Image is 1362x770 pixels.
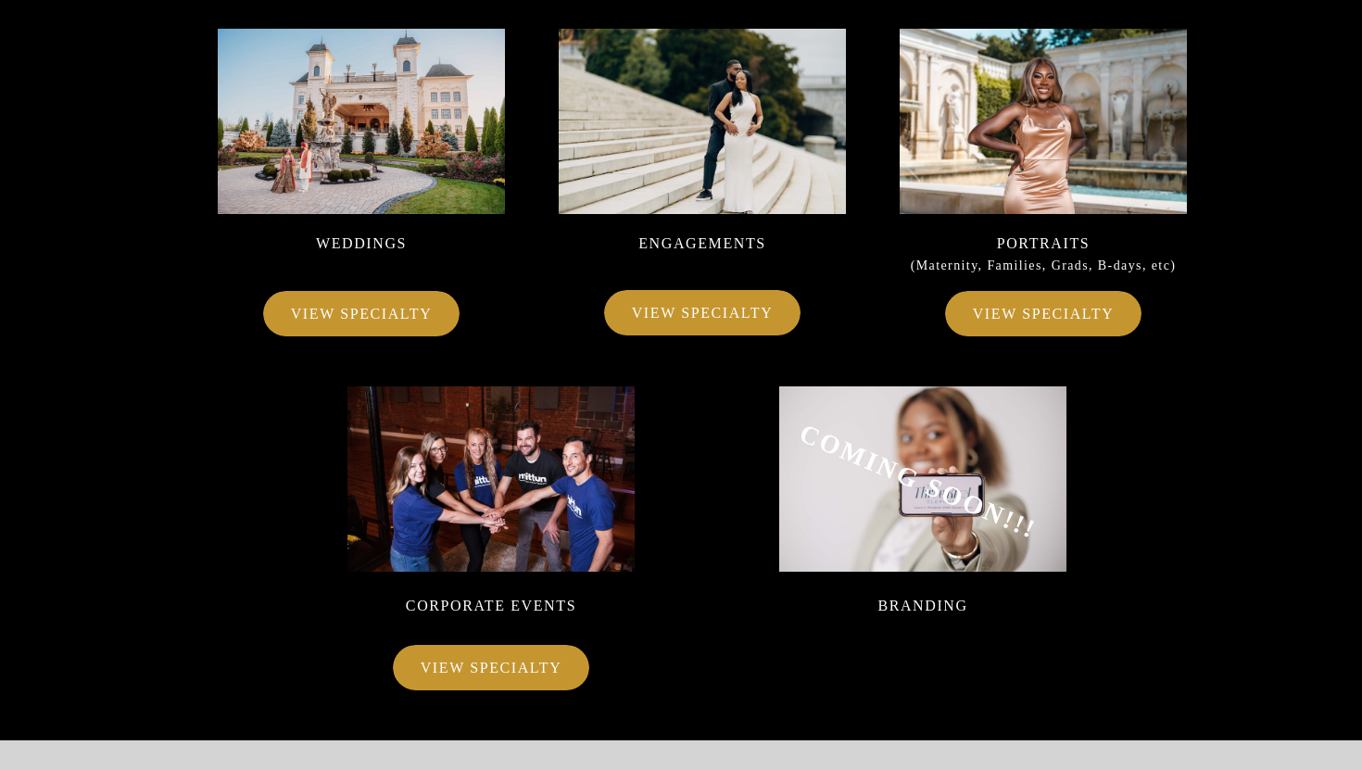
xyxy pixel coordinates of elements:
a: VIEW SPECIALTY [624,299,781,325]
p: BRANDING [825,592,1021,622]
p: WEDDINGS [263,230,460,259]
b: COMING SOON!!! [796,418,1041,544]
p: CORPORATE EVENTS [393,592,589,622]
p: ENGAGEMENTS [604,230,801,259]
p: PORTRAITS [900,230,1187,259]
a: VIEW SPECIALTY [965,300,1122,326]
a: VIEW SPECIALTY [283,300,440,326]
a: VIEW SPECIALTY [412,654,570,680]
p: (Maternity, Families, Grads, B-days, etc) [900,254,1187,284]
